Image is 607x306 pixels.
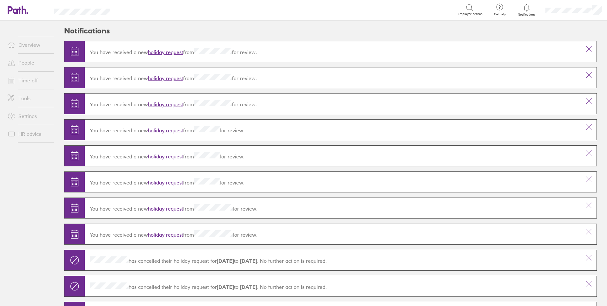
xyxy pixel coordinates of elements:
[148,101,183,108] a: holiday request
[148,75,183,81] a: holiday request
[238,258,257,264] strong: [DATE]
[64,21,110,41] h2: Notifications
[148,127,183,134] a: holiday request
[90,48,576,55] p: You have received a new from for review.
[90,74,576,81] p: You have received a new from for review.
[217,284,234,290] strong: [DATE]
[517,13,537,17] span: Notifications
[490,12,510,16] span: Get help
[90,100,576,108] p: You have received a new from for review.
[217,258,234,264] strong: [DATE]
[90,126,576,134] p: You have received a new from for review.
[3,110,54,122] a: Settings
[217,284,257,290] span: to
[90,282,576,290] p: has cancelled their holiday request for . No further action is required.
[3,74,54,87] a: Time off
[90,178,576,186] p: You have received a new from for review.
[148,49,183,55] a: holiday request
[3,128,54,140] a: HR advice
[238,284,257,290] strong: [DATE]
[3,38,54,51] a: Overview
[90,152,576,160] p: You have received a new from for review.
[217,258,257,264] span: to
[458,12,483,16] span: Employee search
[90,230,576,238] p: You have received a new from for review.
[127,7,143,12] div: Search
[148,179,183,186] a: holiday request
[90,204,576,212] p: You have received a new from for review.
[90,256,576,264] p: has cancelled their holiday request for . No further action is required.
[3,92,54,105] a: Tools
[3,56,54,69] a: People
[148,153,183,160] a: holiday request
[148,205,183,212] a: holiday request
[517,3,537,17] a: Notifications
[148,232,183,238] a: holiday request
